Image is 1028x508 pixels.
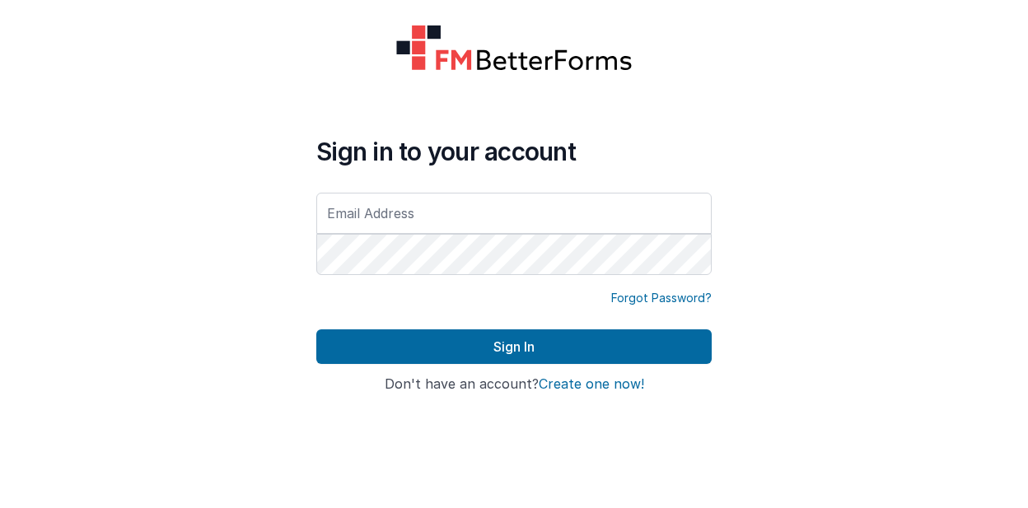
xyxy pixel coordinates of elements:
[611,290,712,306] a: Forgot Password?
[316,193,712,234] input: Email Address
[539,377,644,392] button: Create one now!
[316,137,712,166] h4: Sign in to your account
[316,377,712,392] h4: Don't have an account?
[316,329,712,364] button: Sign In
